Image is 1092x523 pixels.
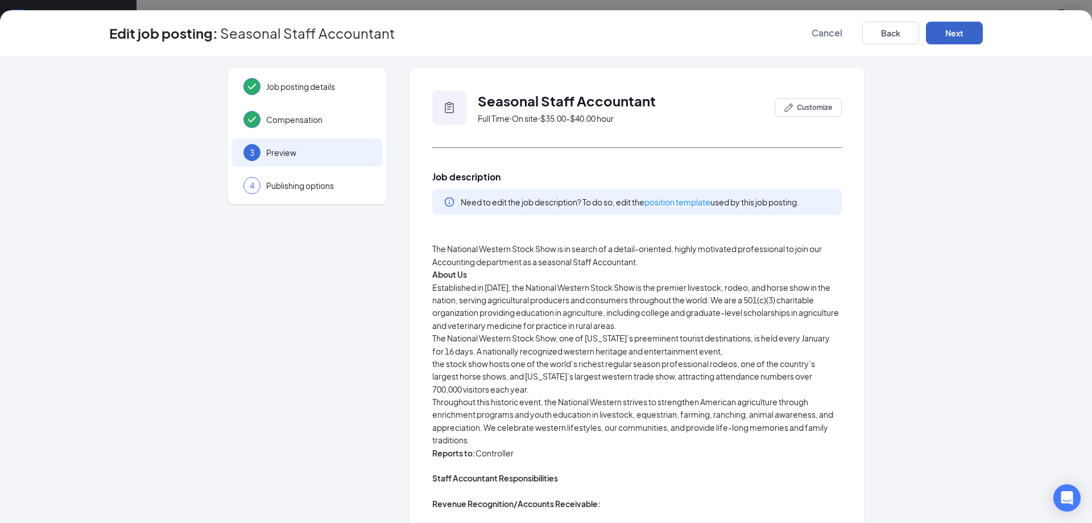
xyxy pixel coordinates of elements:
[799,22,855,44] button: Cancel
[775,98,842,117] button: PencilIconCustomize
[432,269,467,279] strong: About Us
[432,332,842,357] p: The National Western Stock Show, one of [US_STATE]’s preeminent tourist destinations, is held eve...
[109,23,218,43] h3: Edit job posting:
[266,81,371,92] span: Job posting details
[442,101,456,114] svg: Clipboard
[266,180,371,191] span: Publishing options
[432,281,842,332] p: Established in [DATE], the National Western Stock Show is the premier livestock, rodeo, and horse...
[266,147,371,158] span: Preview
[432,242,842,268] p: The National Western Stock Show is in search of a detail-oriented, highly motivated professional ...
[510,113,538,124] span: ‧ On site
[432,171,842,183] span: Job description
[1053,484,1081,512] div: Open Intercom Messenger
[444,196,455,208] svg: Info
[812,27,842,39] span: Cancel
[220,27,395,39] span: Seasonal Staff Accountant
[478,113,510,124] span: Full Time
[461,197,799,207] span: Need to edit the job description? To do so, edit the used by this job posting.
[797,102,832,113] span: Customize
[250,180,254,191] span: 4
[432,396,842,447] p: Throughout this historic event, the National Western strives to strengthen American agriculture t...
[266,114,371,125] span: Compensation
[432,447,842,459] p: Controller
[862,22,919,44] button: Back
[432,499,601,509] strong: Revenue Recognition/Accounts Receivable:
[926,22,983,44] button: Next
[245,80,259,93] svg: Checkmark
[250,147,254,158] span: 3
[432,357,842,396] p: the stock show hosts one of the world’s richest regular season professional rodeos, one of the co...
[432,448,475,458] strong: Reports to:
[478,92,656,109] span: Seasonal Staff Accountant
[644,197,710,207] a: position template
[784,103,793,112] svg: PencilIcon
[245,113,259,126] svg: Checkmark
[432,473,558,483] strong: Staff Accountant Responsibilities
[538,113,614,124] span: ‧ $35.00-$40.00 hour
